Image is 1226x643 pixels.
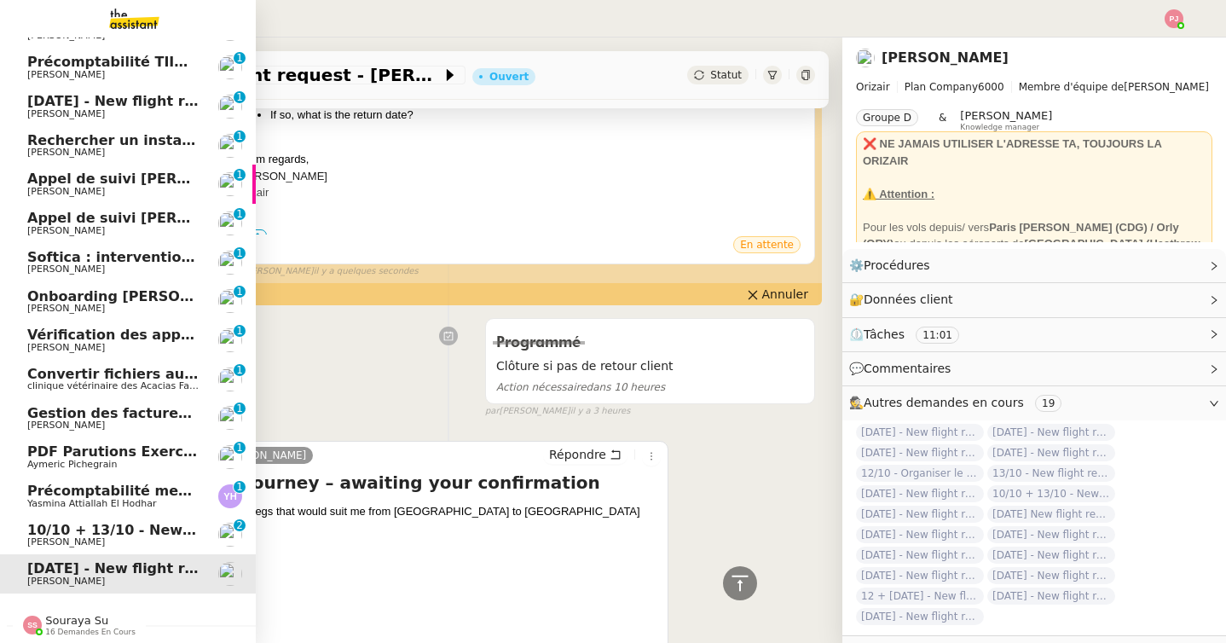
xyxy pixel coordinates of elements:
[234,208,246,220] nz-badge-sup: 1
[549,446,606,463] span: Répondre
[234,325,246,337] nz-badge-sup: 1
[863,188,934,200] u: ⚠️ Attention :
[45,614,108,627] span: Souraya Su
[856,567,984,584] span: [DATE] - New flight request - [PERSON_NAME]
[234,91,246,103] nz-badge-sup: 1
[234,169,246,181] nz-badge-sup: 1
[27,459,117,470] span: Aymeric Pichegrain
[234,442,246,454] nz-badge-sup: 1
[849,290,960,310] span: 🔐
[856,547,984,564] span: [DATE] - New flight request - [PERSON_NAME]
[23,616,42,634] img: svg
[849,396,1068,409] span: 🕵️
[987,567,1115,584] span: [DATE] - New flight request - [PERSON_NAME]
[27,210,340,226] span: Appel de suivi [PERSON_NAME] GESTION
[863,219,1206,303] div: Pour les vols depuis/ vers ou depuis les aéroports de pensez à regarder les prix depuis
[489,72,529,82] div: Ouvert
[864,362,951,375] span: Commentaires
[27,420,105,431] span: [PERSON_NAME]
[849,362,958,375] span: 💬
[27,327,413,343] span: Vérification des appels sortants - septembre 2025
[864,293,953,306] span: Données client
[236,169,243,184] p: 1
[496,381,665,393] span: dans 10 heures
[856,526,984,543] span: [DATE] - New flight request - [PERSON_NAME]
[987,465,1115,482] span: 13/10 - New flight request - [PERSON_NAME]
[218,211,242,235] img: users%2FW4OQjB9BRtYK2an7yusO0WsYLsD3%2Favatar%2F28027066-518b-424c-8476-65f2e549ac29
[27,342,105,353] span: [PERSON_NAME]
[218,368,242,391] img: users%2FUX3d5eFl6eVv5XRpuhmKXfpcWvv1%2Favatar%2Fdownload.jpeg
[856,109,918,126] nz-tag: Groupe D
[236,91,243,107] p: 1
[234,403,246,414] nz-badge-sup: 1
[234,52,246,64] nz-badge-sup: 1
[270,107,807,124] li: If so, what is the return date?
[218,406,242,430] img: users%2FRqsVXU4fpmdzH7OZdqyP8LuLV9O2%2Favatar%2F0d6ec0de-1f9c-4f7b-9412-5ce95fe5afa7
[864,396,1024,409] span: Autres demandes en cours
[27,380,215,391] span: clinique vétérinaire des Acacias Famose
[863,137,1161,167] strong: ❌ NE JAMAIS UTILISER L'ADRESSE TA, TOUJOURS LA ORIZAIR
[234,364,246,376] nz-badge-sup: 1
[905,81,978,93] span: Plan Company
[236,519,243,535] p: 2
[27,108,105,119] span: [PERSON_NAME]
[842,318,1226,351] div: ⏲️Tâches 11:01
[856,78,1212,96] span: [PERSON_NAME]
[234,247,246,259] nz-badge-sup: 1
[842,283,1226,316] div: 🔐Données client
[314,264,419,279] span: il y a quelques secondes
[856,49,875,67] img: users%2FC9SBsJ0duuaSgpQFj5LgoEX8n0o2%2Favatar%2Fec9d51b8-9413-4189-adfb-7be4d8c96a3c
[27,54,353,70] span: Précomptabilité TIIME SV-Holding - [DATE]
[218,523,242,547] img: users%2FC9SBsJ0duuaSgpQFj5LgoEX8n0o2%2Favatar%2Fec9d51b8-9413-4189-adfb-7be4d8c96a3c
[218,328,242,352] img: users%2FW4OQjB9BRtYK2an7yusO0WsYLsD3%2Favatar%2F28027066-518b-424c-8476-65f2e549ac29
[496,381,587,393] span: Action nécessaire
[856,465,984,482] span: 12/10 - Organiser le vol [GEOGRAPHIC_DATA]-[GEOGRAPHIC_DATA]
[856,588,984,605] span: 12 + [DATE] - New flight request - [PERSON_NAME]
[987,526,1115,543] span: [DATE] - New flight request - [PERSON_NAME]
[27,171,366,187] span: Appel de suivi [PERSON_NAME] - TEAMRESA
[218,134,242,158] img: users%2F2TyHGbgGwwZcFhdWHiwf3arjzPD2%2Favatar%2F1545394186276.jpeg
[27,288,338,304] span: Onboarding [PERSON_NAME] - EVOCORP
[236,52,243,67] p: 1
[218,95,242,119] img: users%2FC9SBsJ0duuaSgpQFj5LgoEX8n0o2%2Favatar%2Fec9d51b8-9413-4189-adfb-7be4d8c96a3c
[27,405,410,421] span: Gestion des factures d'achat - septembre/octobre
[842,352,1226,385] div: 💬Commentaires
[236,481,243,496] p: 1
[27,69,105,80] span: [PERSON_NAME]
[236,208,243,223] p: 1
[849,327,974,341] span: ⏲️
[863,221,1179,251] strong: Paris [PERSON_NAME] (CDG) / Orly (ORY)
[496,335,581,350] span: Programmé
[856,424,984,441] span: [DATE] - New flight request - [PERSON_NAME]
[856,444,984,461] span: [DATE] - New flight request - [PERSON_NAME]
[485,404,500,419] span: par
[1035,395,1061,412] nz-tag: 19
[485,404,630,419] small: [PERSON_NAME]
[27,225,105,236] span: [PERSON_NAME]
[236,130,243,146] p: 1
[234,286,246,298] nz-badge-sup: 1
[27,249,303,265] span: Softica : intervention pose caissons
[856,506,984,523] span: [DATE] - New flight request - [PERSON_NAME]
[90,471,661,495] h4: Re: Your Orizair journey – awaiting your confirmation
[856,608,984,625] span: [DATE] - New flight request - [PERSON_NAME]
[27,93,379,109] span: [DATE] - New flight request - [PERSON_NAME]
[882,49,1009,66] a: [PERSON_NAME]
[236,364,243,379] p: 1
[236,153,309,165] span: Warm regards,
[863,237,1203,283] strong: [GEOGRAPHIC_DATA] (Heathrow, [GEOGRAPHIC_DATA], [GEOGRAPHIC_DATA], [GEOGRAPHIC_DATA])
[236,247,243,263] p: 1
[842,249,1226,282] div: ⚙️Procédures
[496,356,804,376] span: Clôture si pas de retour client
[27,443,411,460] span: PDF Parutions Exercices de style - 6 octobre 2025
[236,325,243,340] p: 1
[215,448,314,463] a: [PERSON_NAME]
[987,588,1115,605] span: [DATE] - New flight request - [DEMOGRAPHIC_DATA][PERSON_NAME]
[864,327,905,341] span: Tâches
[978,81,1004,93] span: 6000
[234,481,246,493] nz-badge-sup: 1
[228,264,419,279] small: [PERSON_NAME]
[27,132,365,148] span: Rechercher un installateur de porte blindée
[27,560,379,576] span: [DATE] - New flight request - [PERSON_NAME]
[864,258,930,272] span: Procédures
